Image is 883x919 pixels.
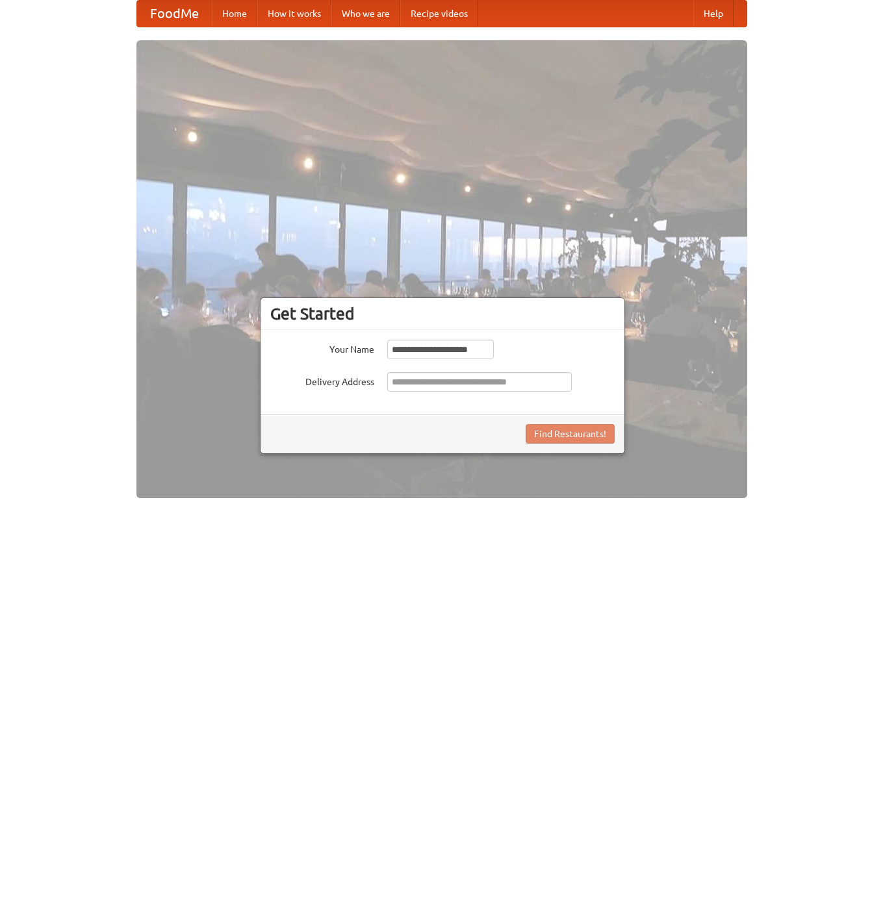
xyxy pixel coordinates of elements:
[270,372,374,388] label: Delivery Address
[212,1,257,27] a: Home
[137,1,212,27] a: FoodMe
[257,1,331,27] a: How it works
[526,424,615,444] button: Find Restaurants!
[693,1,734,27] a: Help
[270,304,615,323] h3: Get Started
[331,1,400,27] a: Who we are
[270,340,374,356] label: Your Name
[400,1,478,27] a: Recipe videos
